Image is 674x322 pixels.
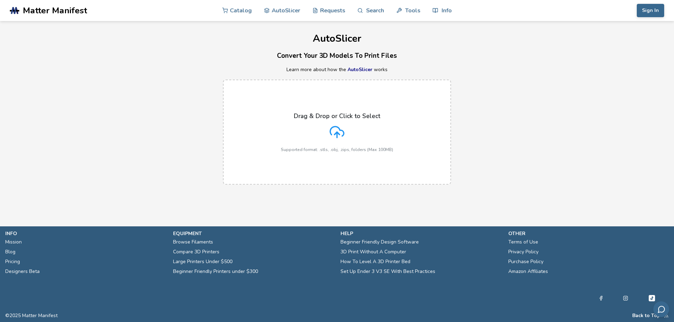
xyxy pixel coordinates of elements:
button: Send feedback via email [653,301,669,317]
a: Beginner Friendly Design Software [341,237,419,247]
a: Pricing [5,257,20,267]
a: Mission [5,237,22,247]
a: Designers Beta [5,267,40,276]
a: Terms of Use [508,237,538,247]
span: © 2025 Matter Manifest [5,313,58,318]
a: Blog [5,247,15,257]
a: AutoSlicer [348,66,372,73]
a: Set Up Ender 3 V3 SE With Best Practices [341,267,435,276]
button: Back to Top [632,313,660,318]
a: Large Printers Under $500 [173,257,232,267]
a: How To Level A 3D Printer Bed [341,257,410,267]
p: Drag & Drop or Click to Select [294,112,380,119]
a: Facebook [599,294,603,302]
a: Amazon Affiliates [508,267,548,276]
a: Beginner Friendly Printers under $300 [173,267,258,276]
span: Matter Manifest [23,6,87,15]
a: Purchase Policy [508,257,543,267]
p: Supported format: .stls, .obj, .zips, folders (Max 100MB) [281,147,393,152]
button: Sign In [637,4,664,17]
a: Compare 3D Printers [173,247,219,257]
p: other [508,230,669,237]
p: help [341,230,501,237]
a: 3D Print Without A Computer [341,247,406,257]
p: info [5,230,166,237]
a: Privacy Policy [508,247,538,257]
p: equipment [173,230,334,237]
a: Instagram [623,294,628,302]
a: RSS Feed [664,313,669,318]
a: Tiktok [648,294,656,302]
a: Browse Filaments [173,237,213,247]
